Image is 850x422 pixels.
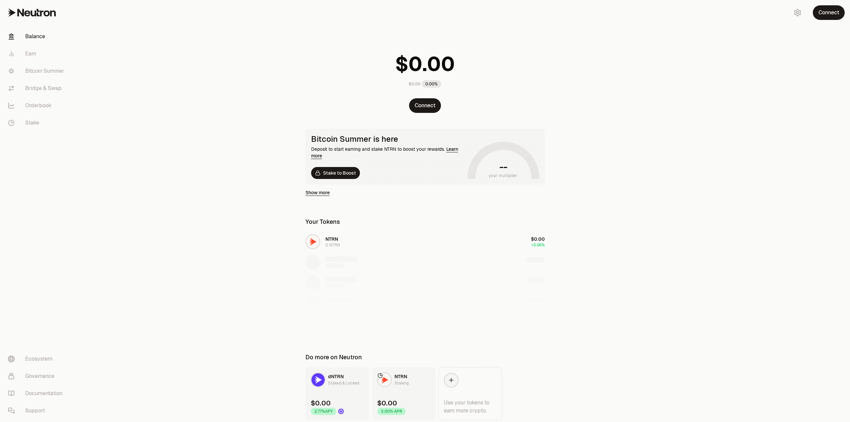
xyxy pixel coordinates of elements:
[394,374,407,380] span: NTRN
[311,408,336,415] div: 2.77% APY
[394,380,409,386] div: Staking
[3,45,72,62] a: Earn
[311,373,325,386] img: dNTRN Logo
[377,398,397,408] div: $0.00
[499,162,507,172] h1: --
[3,402,72,419] a: Support
[311,167,360,179] a: Stake to Boost
[328,374,344,380] span: dNTRN
[3,385,72,402] a: Documentation
[372,367,436,420] a: NTRN LogoNTRNStaking$0.003.00% APR
[422,80,441,88] div: 0.00%
[3,368,72,385] a: Governance
[328,380,359,386] div: Staked & Locked
[305,217,340,226] div: Your Tokens
[409,98,441,113] button: Connect
[3,62,72,80] a: Bitcoin Summer
[377,408,406,415] div: 3.00% APR
[311,146,465,159] div: Deposit to start earning and stake NTRN to boost your rewards.
[3,97,72,114] a: Orderbook
[438,367,502,420] a: Use your tokens to earn more crypto.
[311,398,331,408] div: $0.00
[813,5,845,20] button: Connect
[3,80,72,97] a: Bridge & Swap
[489,172,518,179] span: your multiplier
[311,134,465,144] div: Bitcoin Summer is here
[3,350,72,368] a: Ecosystem
[305,367,369,420] a: dNTRN LogodNTRNStaked & Locked$0.002.77%APYDrop
[338,409,344,414] img: Drop
[3,28,72,45] a: Balance
[378,373,391,386] img: NTRN Logo
[305,189,330,196] a: Show more
[444,399,496,415] div: Use your tokens to earn more crypto.
[409,81,420,87] div: $0.00
[3,114,72,131] a: Stake
[305,353,362,362] div: Do more on Neutron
